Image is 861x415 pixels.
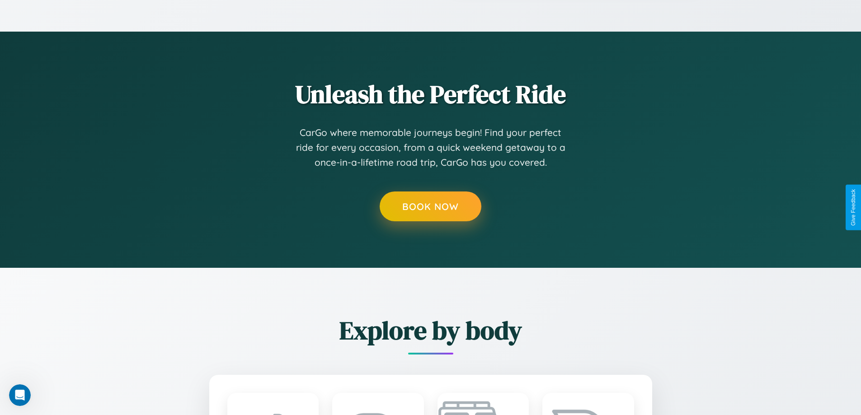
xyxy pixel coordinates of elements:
[160,77,702,112] h2: Unleash the Perfect Ride
[380,191,481,221] button: Book Now
[850,189,856,226] div: Give Feedback
[295,125,566,170] p: CarGo where memorable journeys begin! Find your perfect ride for every occasion, from a quick wee...
[160,313,702,348] h2: Explore by body
[9,384,31,406] iframe: Intercom live chat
